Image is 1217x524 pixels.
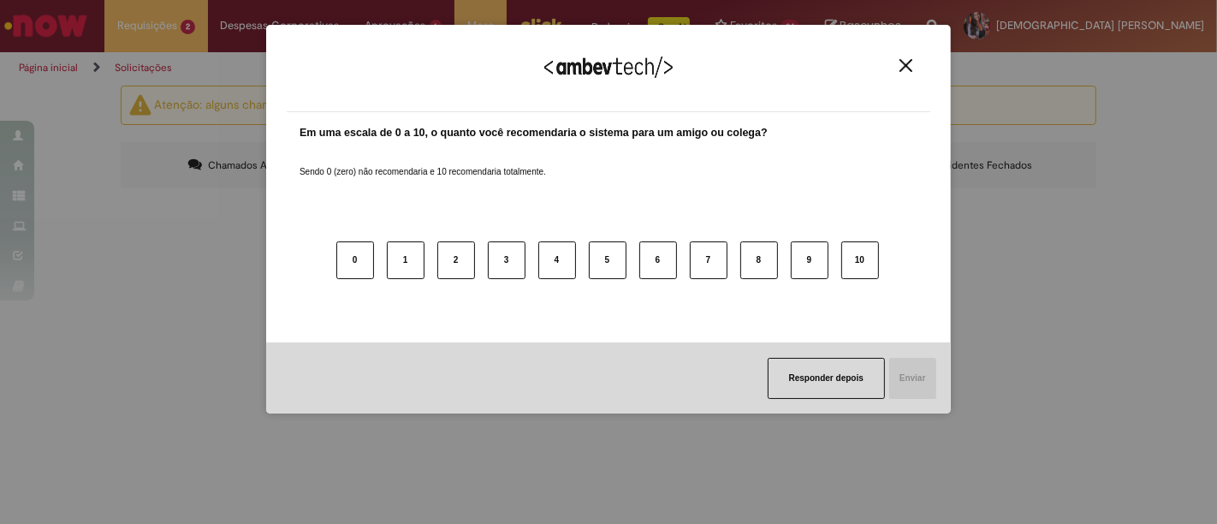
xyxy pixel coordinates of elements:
[639,241,677,279] button: 6
[300,125,768,141] label: Em uma escala de 0 a 10, o quanto você recomendaria o sistema para um amigo ou colega?
[768,358,885,399] button: Responder depois
[300,146,546,178] label: Sendo 0 (zero) não recomendaria e 10 recomendaria totalmente.
[841,241,879,279] button: 10
[690,241,727,279] button: 7
[589,241,626,279] button: 5
[740,241,778,279] button: 8
[791,241,828,279] button: 9
[899,59,912,72] img: Close
[437,241,475,279] button: 2
[538,241,576,279] button: 4
[488,241,525,279] button: 3
[544,57,673,78] img: Logo Ambevtech
[387,241,424,279] button: 1
[336,241,374,279] button: 0
[894,58,917,73] button: Close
